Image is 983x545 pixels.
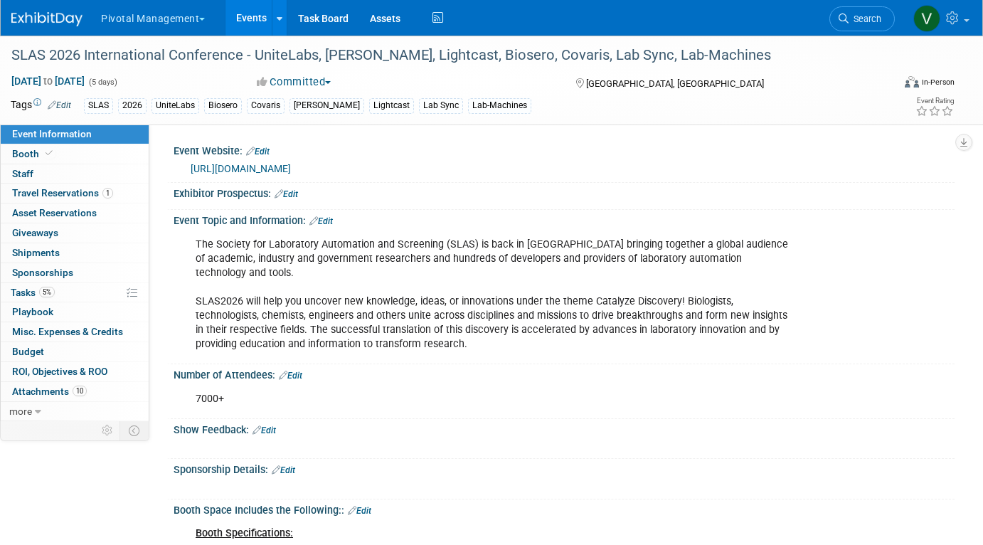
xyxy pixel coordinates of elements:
div: 7000+ [186,385,803,413]
div: Show Feedback: [174,419,955,438]
span: Misc. Expenses & Credits [12,326,123,337]
a: Staff [1,164,149,184]
span: Travel Reservations [12,187,113,199]
td: Personalize Event Tab Strip [95,421,120,440]
a: Event Information [1,125,149,144]
a: Budget [1,342,149,361]
span: Tasks [11,287,55,298]
div: SLAS 2026 International Conference - UniteLabs, [PERSON_NAME], Lightcast, Biosero, Covaris, Lab S... [6,43,874,68]
button: Committed [252,75,336,90]
div: Lightcast [369,98,414,113]
span: 5% [39,287,55,297]
td: Tags [11,97,71,114]
div: 2026 [118,98,147,113]
div: SLAS [84,98,113,113]
a: Booth [1,144,149,164]
span: Event Information [12,128,92,139]
span: 10 [73,386,87,396]
span: Playbook [12,306,53,317]
span: Staff [12,168,33,179]
span: [GEOGRAPHIC_DATA], [GEOGRAPHIC_DATA] [586,78,764,89]
div: Booth Space Includes the Following:: [174,499,955,518]
a: Edit [253,425,276,435]
a: Edit [309,216,333,226]
a: Edit [246,147,270,157]
span: more [9,406,32,417]
i: Booth reservation complete [46,149,53,157]
img: Valerie Weld [913,5,940,32]
div: Covaris [247,98,285,113]
a: Shipments [1,243,149,263]
a: Edit [48,100,71,110]
div: The Society for Laboratory Automation and Screening (SLAS) is back in [GEOGRAPHIC_DATA] bringing ... [186,231,803,359]
div: Event Topic and Information: [174,210,955,228]
span: Asset Reservations [12,207,97,218]
div: Sponsorship Details: [174,459,955,477]
u: Booth Specifications: [196,527,293,539]
div: UniteLabs [152,98,199,113]
span: Shipments [12,247,60,258]
a: Playbook [1,302,149,322]
span: Booth [12,148,55,159]
span: Giveaways [12,227,58,238]
a: [URL][DOMAIN_NAME] [191,163,291,174]
div: [PERSON_NAME] [289,98,364,113]
div: Event Rating [915,97,954,105]
a: Edit [272,465,295,475]
a: Asset Reservations [1,203,149,223]
a: ROI, Objectives & ROO [1,362,149,381]
span: ROI, Objectives & ROO [12,366,107,377]
a: Travel Reservations1 [1,184,149,203]
a: Tasks5% [1,283,149,302]
a: more [1,402,149,421]
span: Budget [12,346,44,357]
div: Number of Attendees: [174,364,955,383]
a: Edit [275,189,298,199]
a: Edit [348,506,371,516]
div: Lab Sync [419,98,463,113]
div: In-Person [921,77,955,88]
div: Event Website: [174,140,955,159]
span: [DATE] [DATE] [11,75,85,88]
a: Misc. Expenses & Credits [1,322,149,342]
a: Giveaways [1,223,149,243]
span: Attachments [12,386,87,397]
a: Attachments10 [1,382,149,401]
div: Biosero [204,98,242,113]
span: 1 [102,188,113,199]
span: Search [849,14,881,24]
td: Toggle Event Tabs [120,421,149,440]
span: to [41,75,55,87]
div: Exhibitor Prospectus: [174,183,955,201]
a: Edit [279,371,302,381]
img: Format-Inperson.png [905,76,919,88]
div: Event Format [815,74,955,95]
a: Search [829,6,895,31]
span: Sponsorships [12,267,73,278]
div: Lab-Machines [468,98,531,113]
img: ExhibitDay [11,12,83,26]
span: (5 days) [87,78,117,87]
a: Sponsorships [1,263,149,282]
